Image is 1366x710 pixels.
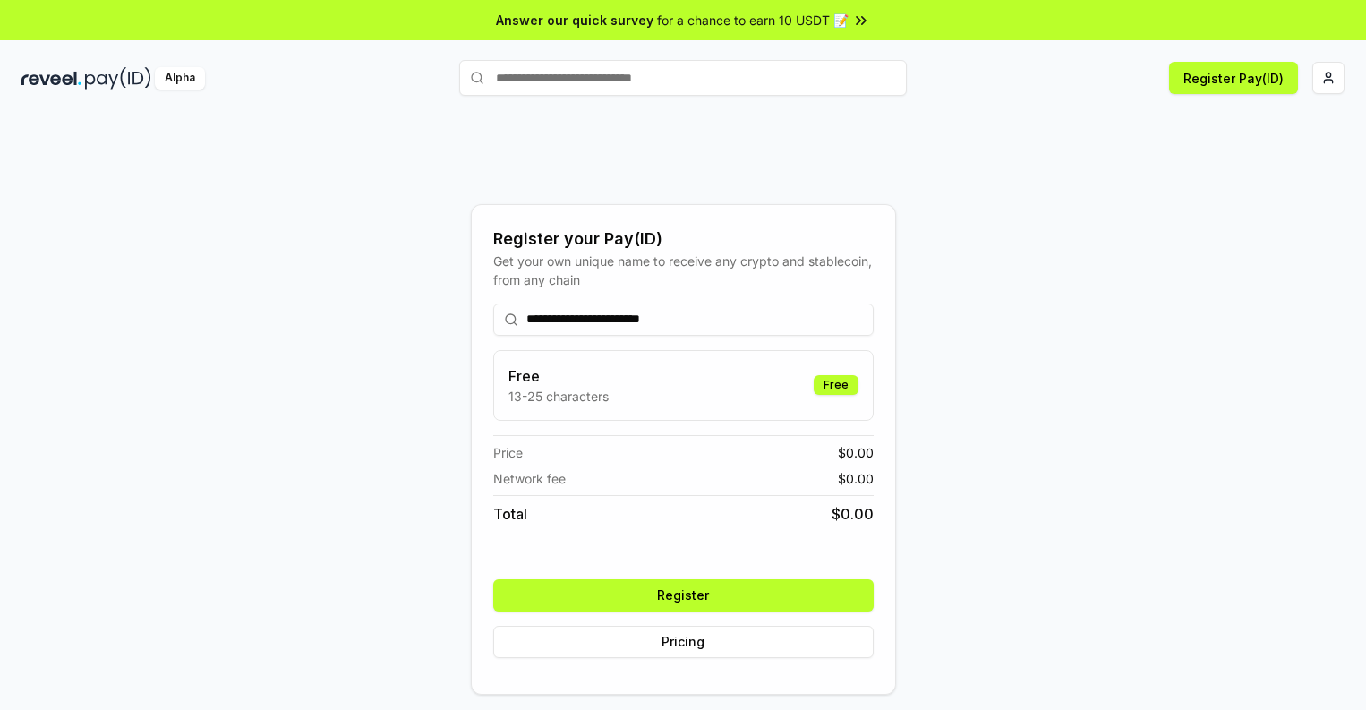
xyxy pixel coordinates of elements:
[657,11,849,30] span: for a chance to earn 10 USDT 📝
[493,443,523,462] span: Price
[1169,62,1298,94] button: Register Pay(ID)
[838,469,874,488] span: $ 0.00
[838,443,874,462] span: $ 0.00
[155,67,205,90] div: Alpha
[508,365,609,387] h3: Free
[508,387,609,406] p: 13-25 characters
[814,375,858,395] div: Free
[493,469,566,488] span: Network fee
[832,503,874,525] span: $ 0.00
[493,626,874,658] button: Pricing
[21,67,81,90] img: reveel_dark
[493,579,874,612] button: Register
[493,503,527,525] span: Total
[493,227,874,252] div: Register your Pay(ID)
[85,67,151,90] img: pay_id
[493,252,874,289] div: Get your own unique name to receive any crypto and stablecoin, from any chain
[496,11,653,30] span: Answer our quick survey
